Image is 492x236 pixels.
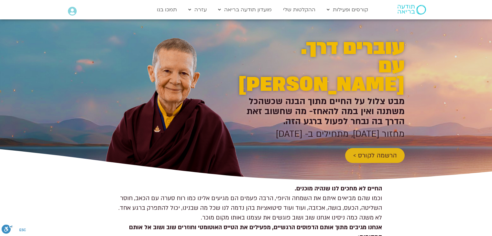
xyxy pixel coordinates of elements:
h2: מחזור [DATE], מתחילים ב- [DATE] [233,129,405,139]
h2: עוברים דרך. עם [PERSON_NAME] [233,39,405,94]
a: תמכו בנו [154,4,180,16]
a: קורסים ופעילות [323,4,371,16]
h2: מבט צלול על החיים מתוך הבנה שכשהכל משתנה ואין במה להאחז- מה שחשוב זאת הדרך בה נבחר לפעול ברגע הזה. [233,96,405,126]
a: עזרה [185,4,210,16]
a: מועדון תודעה בריאה [215,4,275,16]
a: הרשמה לקורס > [345,148,405,163]
a: ההקלטות שלי [280,4,319,16]
img: תודעה בריאה [398,5,426,15]
span: הרשמה לקורס > [353,152,397,159]
strong: החיים לא מחכים לנו שנהיה מוכנים. [295,185,382,193]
